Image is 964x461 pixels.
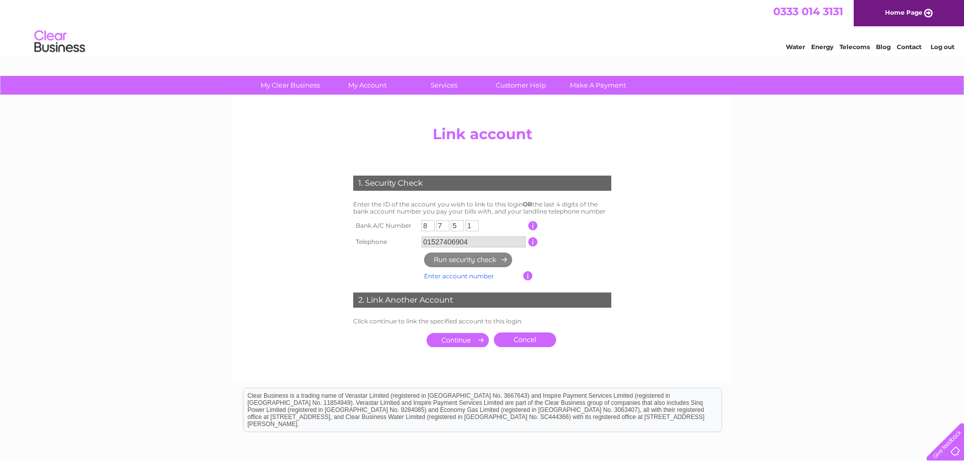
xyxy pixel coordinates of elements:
[402,76,486,95] a: Services
[494,332,556,347] a: Cancel
[556,76,640,95] a: Make A Payment
[351,315,614,327] td: Click continue to link the specified account to this login.
[353,176,611,191] div: 1. Security Check
[353,292,611,308] div: 2. Link Another Account
[811,43,833,51] a: Energy
[523,200,532,208] b: OR
[351,218,420,234] th: Bank A/C Number
[243,6,722,49] div: Clear Business is a trading name of Verastar Limited (registered in [GEOGRAPHIC_DATA] No. 3667643...
[931,43,954,51] a: Log out
[34,26,86,57] img: logo.png
[427,333,489,347] input: Submit
[528,237,538,246] input: Information
[248,76,332,95] a: My Clear Business
[351,234,420,250] th: Telephone
[479,76,563,95] a: Customer Help
[876,43,891,51] a: Blog
[325,76,409,95] a: My Account
[897,43,921,51] a: Contact
[840,43,870,51] a: Telecoms
[528,221,538,230] input: Information
[424,272,494,280] a: Enter account number
[773,5,843,18] a: 0333 014 3131
[351,198,614,218] td: Enter the ID of the account you wish to link to this login the last 4 digits of the bank account ...
[786,43,805,51] a: Water
[523,271,533,280] input: Information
